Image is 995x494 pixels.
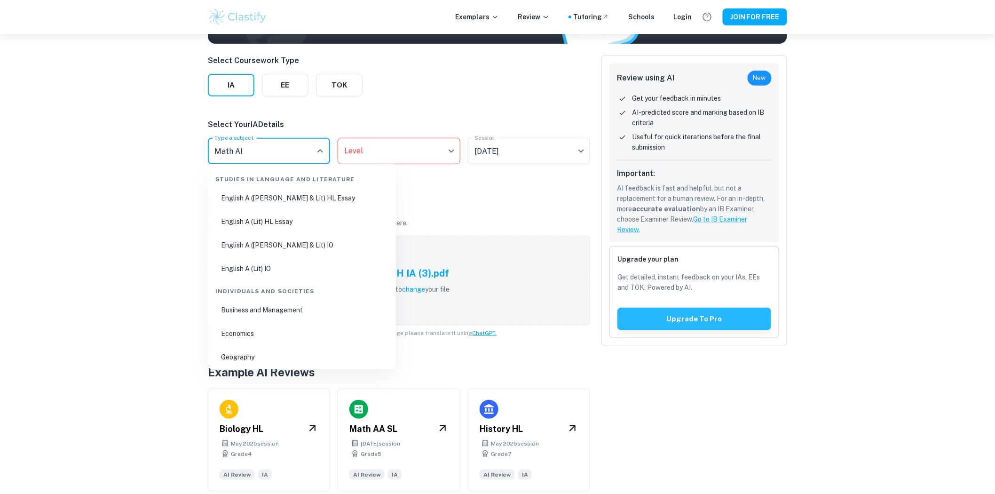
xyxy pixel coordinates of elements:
[208,119,590,130] p: Select Your IA Details
[349,422,397,436] h6: Math AA SL
[344,168,453,176] p: Level is required
[212,258,392,280] li: English A (Lit) IO
[208,388,330,492] a: Biology HLMay 2025sessionGrade4AI ReviewIA
[480,422,523,436] h6: History HL
[472,330,497,336] a: ChatGPT.
[338,388,460,492] a: Math AA SL[DATE]sessionGrade5AI ReviewIA
[356,284,450,295] p: Click or drop to your file
[480,470,514,480] span: AI Review
[617,72,674,84] h6: Review using AI
[212,280,392,300] div: Individuals and Societies
[474,134,495,142] label: Session
[349,470,384,480] span: AI Review
[723,8,787,25] button: JOIN FOR FREE
[212,323,392,345] li: Economics
[699,9,715,25] button: Help and Feedback
[214,134,253,142] label: Type a subject
[208,8,268,26] img: Clastify logo
[220,470,254,480] span: AI Review
[468,388,590,492] a: History HLMay 2025sessionGrade7AI ReviewIA
[617,168,772,179] h6: Important:
[212,300,392,321] li: Business and Management
[632,107,772,128] p: AI-predicted score and marking based on IB criteria
[632,132,772,152] p: Useful for quick iterations before the final submission
[455,12,499,22] p: Exemplars
[361,450,381,458] span: Grade 5
[468,138,590,164] div: [DATE]
[375,266,449,280] h5: MATH IA (3).pdf
[632,93,721,104] p: Get your feedback in minutes
[617,308,771,330] button: Upgrade to pro
[258,470,272,480] span: IA
[316,74,363,96] button: TOK
[212,347,392,368] li: Geography
[231,450,252,458] span: Grade 4
[573,12,609,22] a: Tutoring
[491,450,511,458] span: Grade 7
[212,211,392,233] li: English A (Lit) HL Essay
[314,144,327,158] button: Close
[628,12,655,22] a: Schools
[212,235,392,256] li: English A ([PERSON_NAME] & Lit) IO
[518,12,550,22] p: Review
[208,74,254,96] button: IA
[212,168,392,188] div: Studies in Language and Literature
[231,439,279,448] span: May 2025 session
[617,254,771,264] h6: Upgrade your plan
[617,272,771,293] p: Get detailed, instant feedback on your IAs, EEs and TOK. Powered by AI.
[673,12,692,22] a: Login
[402,286,425,293] span: change
[262,74,308,96] button: EE
[617,183,772,235] p: AI feedback is fast and helpful, but not a replacement for a human review. For an in-depth, more ...
[220,422,263,436] h6: Biology HL
[632,205,700,213] b: accurate evaluation
[208,199,590,210] p: Upload Your IA File
[361,439,400,448] span: [DATE] session
[518,470,532,480] span: IA
[208,364,590,381] h4: Example AI Reviews
[388,470,402,480] span: IA
[208,55,363,66] p: Select Coursework Type
[212,188,392,209] li: English A ([PERSON_NAME] & Lit) HL Essay
[491,439,539,448] span: May 2025 session
[208,218,590,228] p: Your file will be kept private. We won't share or upload it anywhere.
[748,73,772,83] span: New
